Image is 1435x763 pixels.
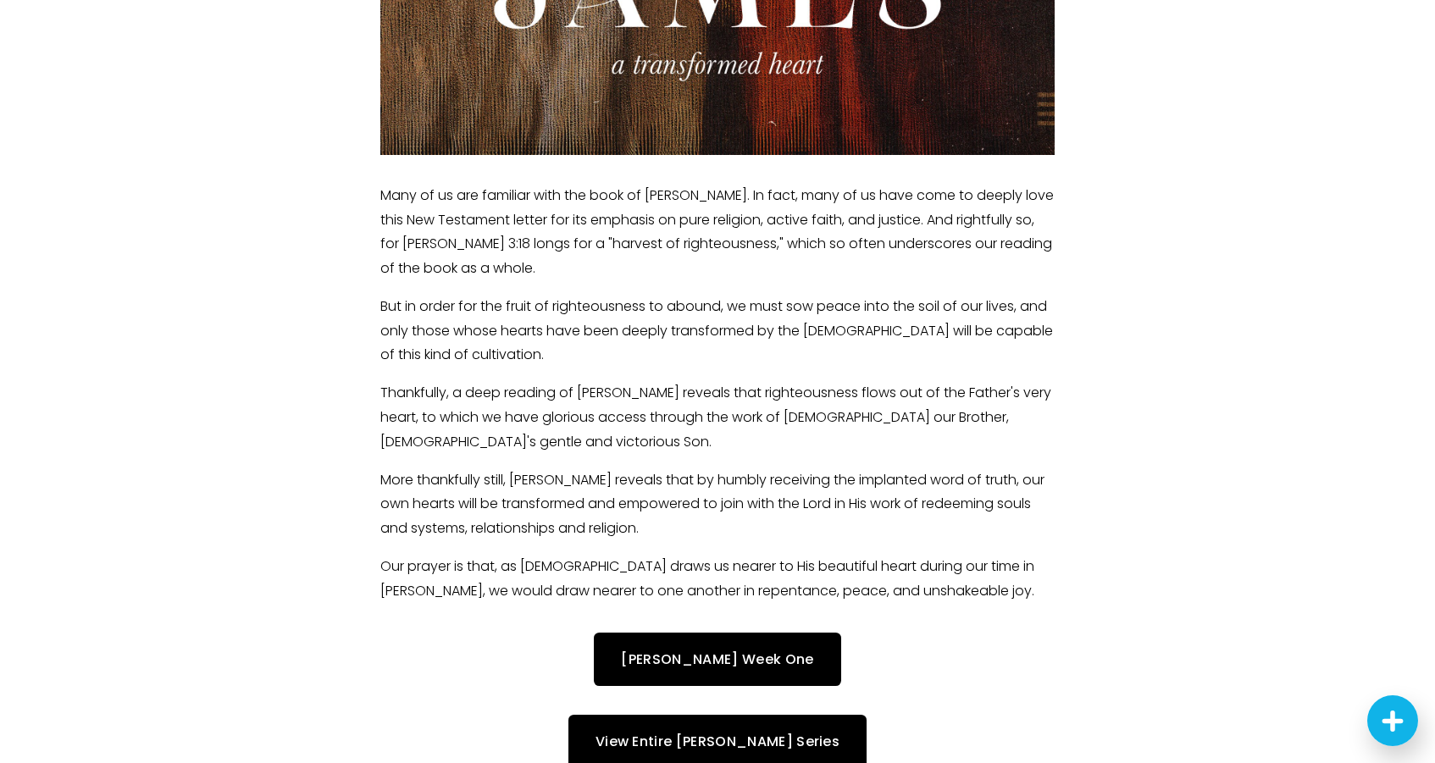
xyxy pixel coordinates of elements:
a: [PERSON_NAME] Week One [594,633,840,686]
p: But in order for the fruit of righteousness to abound, we must sow peace into the soil of our liv... [380,295,1055,368]
p: Thankfully, a deep reading of [PERSON_NAME] reveals that righteousness flows out of the Father's ... [380,381,1055,454]
p: More thankfully still, [PERSON_NAME] reveals that by humbly receiving the implanted word of truth... [380,468,1055,541]
p: Many of us are familiar with the book of [PERSON_NAME]. In fact, many of us have come to deeply l... [380,184,1055,281]
p: Our prayer is that, as [DEMOGRAPHIC_DATA] draws us nearer to His beautiful heart during our time ... [380,555,1055,604]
